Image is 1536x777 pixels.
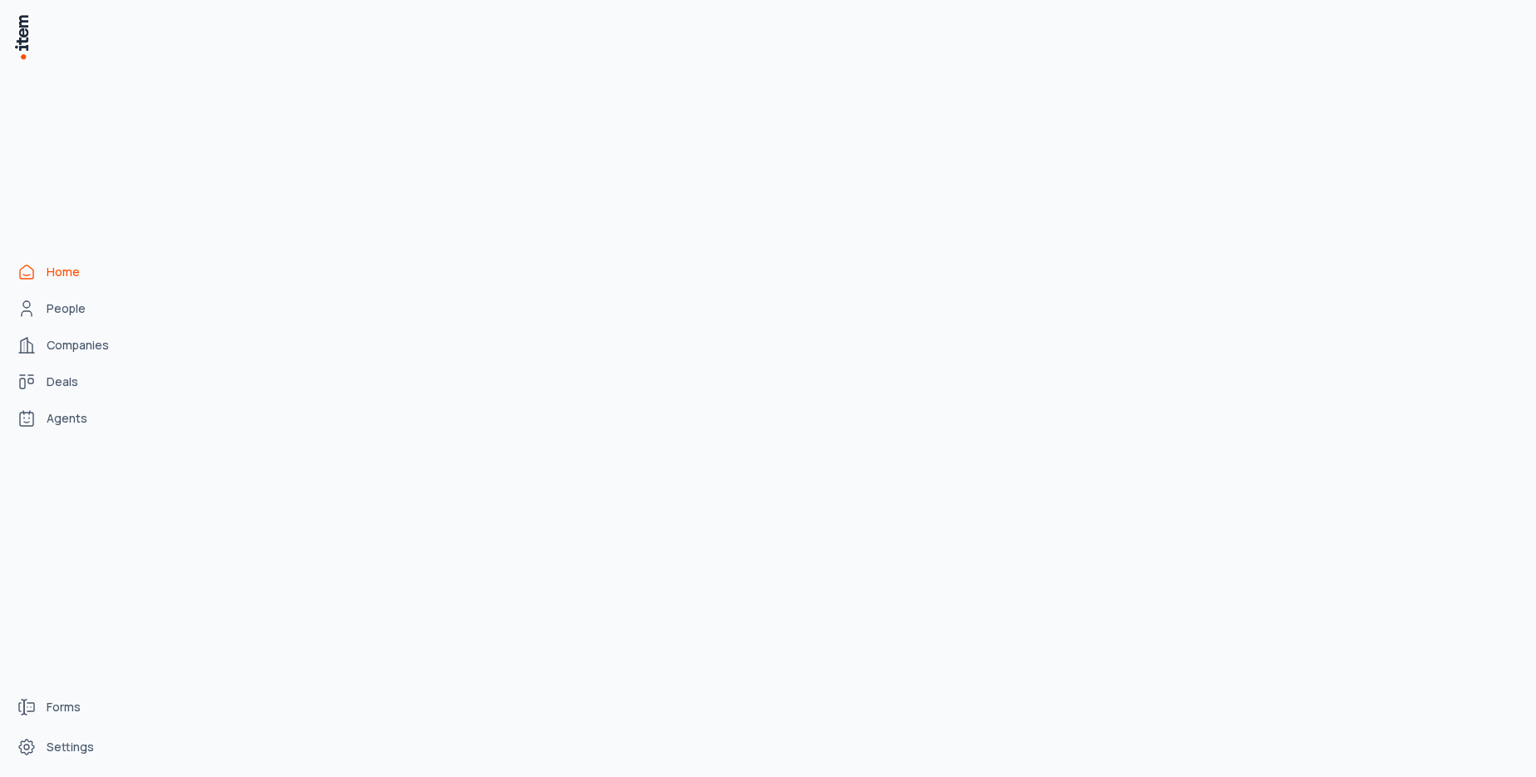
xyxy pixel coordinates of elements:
span: Agents [47,410,87,427]
span: Deals [47,374,78,390]
span: Home [47,264,80,280]
span: People [47,300,86,317]
img: Item Brain Logo [13,13,30,61]
span: Settings [47,739,94,755]
a: Forms [10,690,136,724]
a: Home [10,255,136,289]
span: Forms [47,699,81,715]
span: Companies [47,337,109,354]
a: Companies [10,329,136,362]
a: Settings [10,730,136,764]
a: Deals [10,365,136,398]
a: Agents [10,402,136,435]
a: People [10,292,136,325]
